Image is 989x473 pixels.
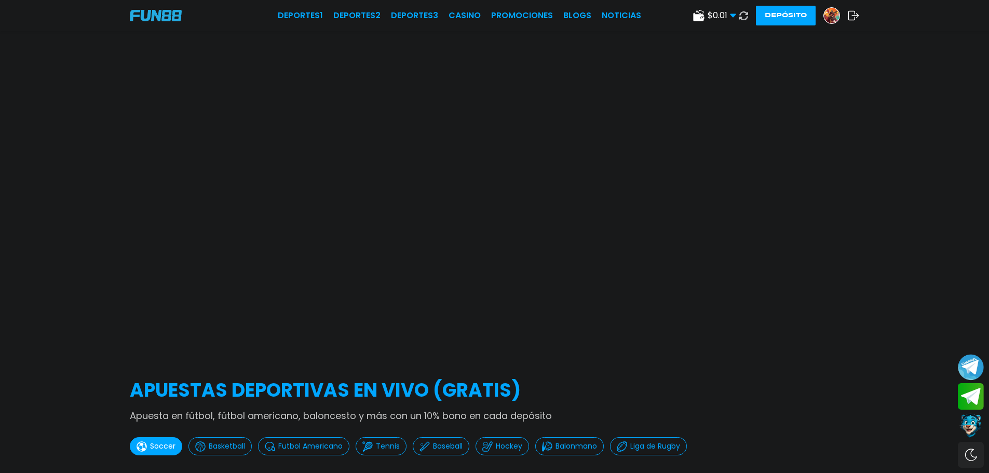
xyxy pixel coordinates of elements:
button: Depósito [756,6,816,25]
button: Contact customer service [958,412,984,439]
button: Futbol Americano [258,437,349,455]
span: $ 0.01 [708,9,736,22]
button: Baseball [413,437,469,455]
button: Hockey [476,437,529,455]
button: Tennis [356,437,407,455]
a: Deportes2 [333,9,381,22]
p: Liga de Rugby [630,441,680,452]
p: Soccer [150,441,175,452]
button: Join telegram channel [958,354,984,381]
p: Futbol Americano [278,441,343,452]
button: Liga de Rugby [610,437,687,455]
p: Balonmano [556,441,597,452]
a: NOTICIAS [602,9,641,22]
img: Company Logo [130,10,182,21]
p: Hockey [496,441,522,452]
p: Basketball [209,441,245,452]
a: BLOGS [563,9,591,22]
a: CASINO [449,9,481,22]
p: Tennis [376,441,400,452]
p: Apuesta en fútbol, fútbol americano, baloncesto y más con un 10% bono en cada depósito [130,409,859,423]
div: Switch theme [958,442,984,468]
a: Promociones [491,9,553,22]
img: Avatar [824,8,839,23]
button: Balonmano [535,437,604,455]
h2: APUESTAS DEPORTIVAS EN VIVO (gratis) [130,376,859,404]
a: Avatar [823,7,848,24]
a: Deportes1 [278,9,323,22]
p: Baseball [433,441,463,452]
a: Deportes3 [391,9,438,22]
button: Basketball [188,437,252,455]
button: Join telegram [958,383,984,410]
button: Soccer [130,437,182,455]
